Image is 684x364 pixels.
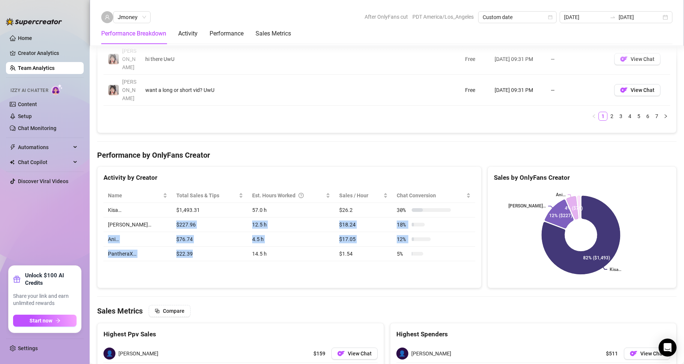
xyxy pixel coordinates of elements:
[176,191,237,200] span: Total Sales & Tips
[624,348,670,360] button: OFView Chat
[617,112,625,120] a: 3
[122,79,136,101] span: [PERSON_NAME]
[248,247,335,261] td: 14.5 h
[592,114,596,118] span: left
[335,203,392,218] td: $26.2
[610,14,616,20] span: swap-right
[589,112,598,121] button: left
[252,191,324,200] div: Est. Hours Worked
[644,112,652,120] a: 6
[108,191,161,200] span: Name
[248,203,335,218] td: 57.0 h
[640,351,664,357] span: View Chat
[397,250,409,258] span: 5 %
[149,305,191,317] button: Compare
[18,47,78,59] a: Creator Analytics
[118,349,158,358] span: [PERSON_NAME]
[397,206,409,214] span: 30 %
[118,12,146,23] span: Jmoney
[10,87,48,94] span: Izzy AI Chatter
[248,218,335,232] td: 12.5 h
[172,247,248,261] td: $22.39
[614,58,660,64] a: OFView Chat
[661,112,670,121] li: Next Page
[103,203,172,218] td: Kisa…
[339,191,382,200] span: Sales / Hour
[461,75,490,106] td: Free
[18,65,55,71] a: Team Analytics
[103,173,475,183] div: Activity by Creator
[256,29,291,38] div: Sales Metrics
[25,272,77,287] strong: Unlock $100 AI Credits
[18,125,56,131] a: Chat Monitoring
[313,349,325,358] span: $159
[6,18,62,25] img: logo-BBDzfeDw.svg
[163,308,185,314] span: Compare
[248,232,335,247] td: 4.5 h
[210,29,244,38] div: Performance
[103,348,115,360] span: 👤
[619,13,661,21] input: End date
[97,306,143,316] h4: Sales Metrics
[659,339,677,357] div: Open Intercom Messenger
[337,350,345,357] img: OF
[548,15,553,19] span: calendar
[172,218,248,232] td: $227.96
[620,55,628,63] img: OF
[10,144,16,150] span: thunderbolt
[625,112,634,121] li: 4
[172,232,248,247] td: $76.74
[546,44,610,75] td: —
[18,141,71,153] span: Automations
[18,178,68,184] a: Discover Viral Videos
[18,35,32,41] a: Home
[661,112,670,121] button: right
[606,349,618,358] span: $511
[490,75,546,106] td: [DATE] 09:31 PM
[634,112,643,121] li: 5
[626,112,634,120] a: 4
[663,114,668,118] span: right
[397,220,409,229] span: 18 %
[108,54,119,64] img: Ani
[18,101,37,107] a: Content
[396,329,671,339] div: Highest Spenders
[122,48,136,70] span: [PERSON_NAME]
[101,29,166,38] div: Performance Breakdown
[598,112,607,121] li: 1
[494,173,670,183] div: Sales by OnlyFans Creator
[631,87,654,93] span: View Chat
[103,218,172,232] td: [PERSON_NAME]…
[396,348,408,360] span: 👤
[392,188,475,203] th: Chat Conversion
[335,188,392,203] th: Sales / Hour
[335,232,392,247] td: $17.05
[13,315,77,327] button: Start nowarrow-right
[608,112,616,120] a: 2
[145,55,423,63] div: hi there UwU
[614,53,660,65] button: OFView Chat
[103,188,172,203] th: Name
[298,191,304,200] span: question-circle
[103,232,172,247] td: Ani…
[97,150,677,160] h4: Performance by OnlyFans Creator
[397,191,464,200] span: Chat Conversion
[483,12,552,23] span: Custom date
[348,351,372,357] span: View Chat
[103,329,378,339] div: Highest Ppv Sales
[599,112,607,120] a: 1
[653,112,661,120] a: 7
[652,112,661,121] li: 7
[607,112,616,121] li: 2
[51,84,63,95] img: AI Chatter
[508,203,546,209] text: [PERSON_NAME]…
[145,86,423,94] div: want a long or short vid? UwU
[335,218,392,232] td: $18.24
[614,84,660,96] button: OFView Chat
[108,85,119,95] img: Ani
[155,308,160,314] span: block
[643,112,652,121] li: 6
[610,14,616,20] span: to
[635,112,643,120] a: 5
